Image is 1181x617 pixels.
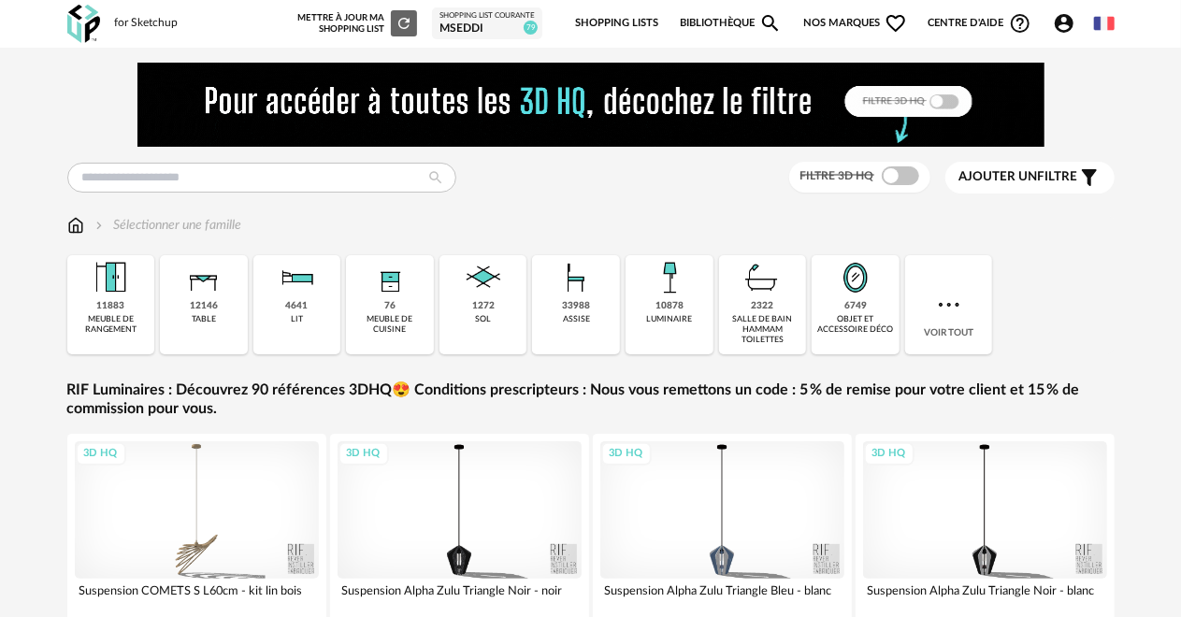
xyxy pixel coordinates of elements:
div: 4641 [285,300,308,312]
img: Sol.png [461,255,506,300]
img: Luminaire.png [647,255,692,300]
div: Mettre à jour ma Shopping List [297,10,417,36]
div: Suspension COMETS S L60cm - kit lin bois [75,579,319,616]
div: Voir tout [905,255,993,354]
img: Salle%20de%20bain.png [740,255,785,300]
div: sol [475,314,491,324]
div: 10878 [655,300,684,312]
div: 3D HQ [864,442,915,466]
div: 3D HQ [338,442,389,466]
a: RIF Luminaires : Découvrez 90 références 3DHQ😍 Conditions prescripteurs : Nous vous remettons un ... [67,380,1115,420]
div: 6749 [844,300,867,312]
div: lit [291,314,303,324]
img: more.7b13dc1.svg [934,290,964,320]
span: Centre d'aideHelp Circle Outline icon [929,12,1032,35]
div: 11883 [96,300,124,312]
button: Ajouter unfiltre Filter icon [945,162,1115,194]
div: Suspension Alpha Zulu Triangle Noir - blanc [863,579,1107,616]
span: Help Circle Outline icon [1009,12,1031,35]
div: table [192,314,216,324]
div: meuble de cuisine [352,314,428,336]
div: Suspension Alpha Zulu Triangle Noir - noir [338,579,582,616]
img: FILTRE%20HQ%20NEW_V1%20(4).gif [137,63,1044,147]
a: Shopping Lists [575,4,658,43]
span: Magnify icon [759,12,782,35]
div: 2322 [751,300,773,312]
img: Literie.png [274,255,319,300]
span: 79 [524,21,538,35]
div: 3D HQ [76,442,126,466]
div: for Sketchup [115,16,179,31]
div: 12146 [190,300,218,312]
div: 3D HQ [601,442,652,466]
img: Table.png [181,255,226,300]
span: Account Circle icon [1053,12,1084,35]
div: luminaire [646,314,692,324]
a: BibliothèqueMagnify icon [680,4,783,43]
span: Ajouter un [959,170,1038,183]
div: salle de bain hammam toilettes [725,314,801,346]
span: Nos marques [803,4,908,43]
img: fr [1094,13,1115,34]
img: svg+xml;base64,PHN2ZyB3aWR0aD0iMTYiIGhlaWdodD0iMTciIHZpZXdCb3g9IjAgMCAxNiAxNyIgZmlsbD0ibm9uZSIgeG... [67,216,84,235]
img: Assise.png [554,255,598,300]
img: OXP [67,5,100,43]
span: filtre [959,169,1078,185]
img: Rangement.png [367,255,412,300]
div: Shopping List courante [439,11,535,21]
div: MSEDDI [439,22,535,36]
div: objet et accessoire déco [817,314,894,336]
span: Filtre 3D HQ [800,170,874,181]
div: 76 [384,300,396,312]
img: svg+xml;base64,PHN2ZyB3aWR0aD0iMTYiIGhlaWdodD0iMTYiIHZpZXdCb3g9IjAgMCAxNiAxNiIgZmlsbD0ibm9uZSIgeG... [92,216,107,235]
img: Miroir.png [833,255,878,300]
div: Suspension Alpha Zulu Triangle Bleu - blanc [600,579,844,616]
div: 33988 [562,300,590,312]
img: Meuble%20de%20rangement.png [88,255,133,300]
div: assise [563,314,590,324]
span: Refresh icon [396,19,412,28]
a: Shopping List courante MSEDDI 79 [439,11,535,36]
span: Filter icon [1078,166,1101,189]
span: Heart Outline icon [885,12,907,35]
div: 1272 [472,300,495,312]
div: Sélectionner une famille [92,216,242,235]
div: meuble de rangement [73,314,150,336]
span: Account Circle icon [1053,12,1075,35]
